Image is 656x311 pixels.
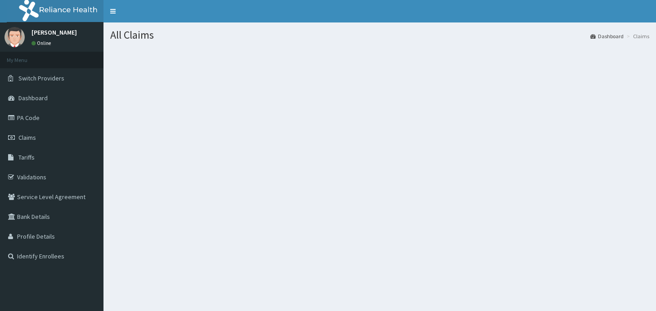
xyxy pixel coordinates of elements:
[31,29,77,36] p: [PERSON_NAME]
[18,94,48,102] span: Dashboard
[31,40,53,46] a: Online
[18,74,64,82] span: Switch Providers
[18,153,35,161] span: Tariffs
[4,27,25,47] img: User Image
[590,32,624,40] a: Dashboard
[625,32,649,40] li: Claims
[18,133,36,142] span: Claims
[110,29,649,41] h1: All Claims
